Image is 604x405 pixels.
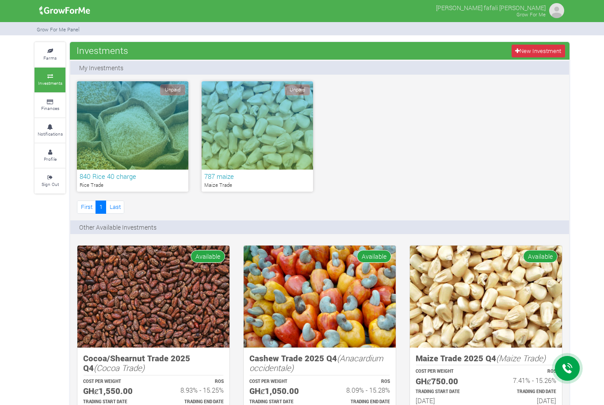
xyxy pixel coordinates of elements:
p: Maize Trade [204,182,310,189]
span: Unpaid [285,84,310,95]
small: Notifications [38,131,63,137]
a: Notifications [34,118,65,143]
p: Rice Trade [80,182,186,189]
a: Sign Out [34,169,65,193]
p: COST PER WEIGHT [83,379,145,385]
a: First [77,201,96,213]
p: My Investments [79,63,123,72]
span: Available [523,250,558,263]
h5: Maize Trade 2025 Q4 [416,353,556,363]
a: Unpaid 787 maize Maize Trade [202,81,313,192]
h5: GHȼ750.00 [416,376,478,386]
a: Profile [34,144,65,168]
h6: 787 maize [204,172,310,180]
h5: Cashew Trade 2025 Q4 [249,353,390,373]
small: Farms [43,55,57,61]
small: Grow For Me [516,11,546,18]
p: Other Available Investments [79,223,157,232]
small: Grow For Me Panel [37,26,80,33]
span: Available [191,250,225,263]
h5: GHȼ1,050.00 [249,386,312,396]
a: 1 [96,201,106,213]
span: Unpaid [160,84,185,95]
p: ROS [161,379,224,385]
a: Investments [34,68,65,92]
a: Unpaid 840 Rice 40 charge Rice Trade [77,81,188,192]
i: (Cocoa Trade) [94,362,145,373]
img: growforme image [410,246,562,348]
img: growforme image [244,246,396,348]
small: Sign Out [42,181,59,187]
h6: 840 Rice 40 charge [80,172,186,180]
img: growforme image [548,2,566,19]
a: New Investment [512,45,565,57]
h6: [DATE] [494,397,556,405]
i: (Anacardium occidentale) [249,352,383,374]
p: ROS [494,368,556,375]
small: Investments [38,80,62,86]
small: Profile [44,156,57,162]
a: Finances [34,93,65,117]
h6: 8.09% - 15.28% [328,386,390,394]
h5: GHȼ1,550.00 [83,386,145,396]
a: Farms [34,42,65,67]
img: growforme image [77,246,229,348]
span: Available [357,250,391,263]
h6: [DATE] [416,397,478,405]
p: COST PER WEIGHT [416,368,478,375]
p: COST PER WEIGHT [249,379,312,385]
h5: Cocoa/Shearnut Trade 2025 Q4 [83,353,224,373]
p: Estimated Trading End Date [494,389,556,395]
p: Estimated Trading Start Date [416,389,478,395]
small: Finances [41,105,59,111]
p: [PERSON_NAME] fafali [PERSON_NAME] [436,2,546,12]
a: Last [106,201,124,213]
i: (Maize Trade) [496,352,546,363]
h6: 7.41% - 15.26% [494,376,556,384]
nav: Page Navigation [77,201,124,213]
span: Investments [74,42,130,59]
p: ROS [328,379,390,385]
img: growforme image [36,2,93,19]
h6: 8.93% - 15.25% [161,386,224,394]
